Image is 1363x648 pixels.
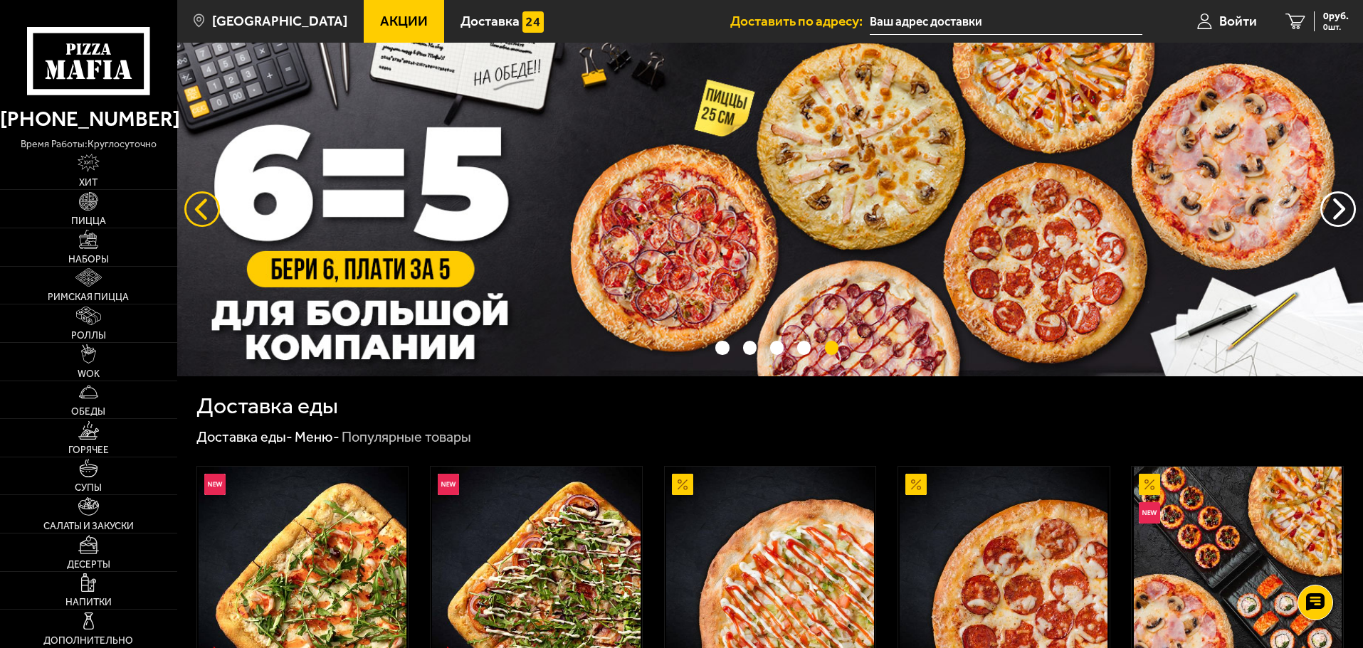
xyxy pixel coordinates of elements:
[730,14,870,28] span: Доставить по адресу:
[797,341,811,354] button: точки переключения
[65,597,112,607] span: Напитки
[342,428,471,447] div: Популярные товары
[522,11,544,33] img: 15daf4d41897b9f0e9f617042186c801.svg
[71,407,105,417] span: Обеды
[825,341,838,354] button: точки переключения
[71,331,106,341] span: Роллы
[43,521,134,531] span: Салаты и закуски
[1320,191,1356,227] button: предыдущий
[870,9,1142,35] input: Ваш адрес доставки
[770,341,784,354] button: точки переключения
[380,14,428,28] span: Акции
[295,428,340,445] a: Меню-
[75,483,102,493] span: Супы
[79,178,98,188] span: Хит
[905,474,927,495] img: Акционный
[743,341,757,354] button: точки переключения
[184,191,220,227] button: следующий
[715,341,729,354] button: точки переключения
[438,474,459,495] img: Новинка
[212,14,347,28] span: [GEOGRAPHIC_DATA]
[68,255,109,265] span: Наборы
[672,474,693,495] img: Акционный
[204,474,226,495] img: Новинка
[196,428,293,445] a: Доставка еды-
[43,636,133,646] span: Дополнительно
[68,445,109,455] span: Горячее
[78,369,100,379] span: WOK
[48,292,129,302] span: Римская пицца
[1139,502,1160,524] img: Новинка
[1323,23,1349,31] span: 0 шт.
[67,560,110,570] span: Десерты
[1219,14,1257,28] span: Войти
[1139,474,1160,495] img: Акционный
[71,216,106,226] span: Пицца
[196,395,338,418] h1: Доставка еды
[461,14,520,28] span: Доставка
[1323,11,1349,21] span: 0 руб.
